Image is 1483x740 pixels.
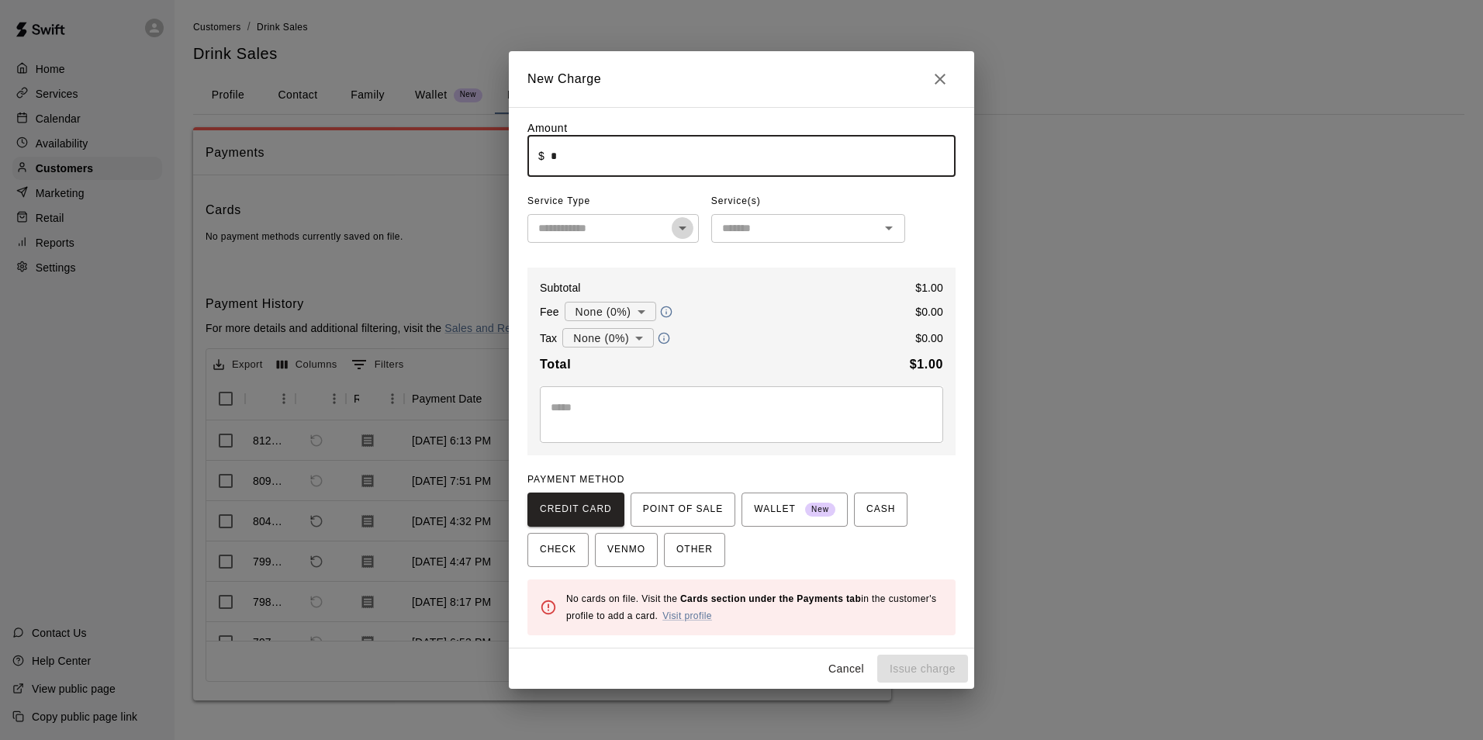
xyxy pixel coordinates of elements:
p: $ [538,148,544,164]
button: CREDIT CARD [527,493,624,527]
p: Tax [540,330,557,346]
b: Total [540,358,571,371]
button: POINT OF SALE [631,493,735,527]
h2: New Charge [509,51,974,107]
button: OTHER [664,533,725,567]
div: None (0%) [565,297,656,326]
span: WALLET [754,497,835,522]
span: New [805,500,835,520]
b: Cards section under the Payments tab [680,593,861,604]
p: $ 0.00 [915,304,943,320]
b: $ 1.00 [910,358,943,371]
p: Fee [540,304,559,320]
button: VENMO [595,533,658,567]
button: CASH [854,493,907,527]
button: Open [672,217,693,239]
button: Close [925,64,956,95]
span: No cards on file. Visit the in the customer's profile to add a card. [566,593,936,621]
span: POINT OF SALE [643,497,723,522]
span: CASH [866,497,895,522]
span: Service(s) [711,189,761,214]
span: Service Type [527,189,699,214]
p: Subtotal [540,280,581,296]
button: CHECK [527,533,589,567]
span: OTHER [676,538,713,562]
label: Amount [527,122,568,134]
span: PAYMENT METHOD [527,474,624,485]
button: WALLET New [741,493,848,527]
a: Visit profile [662,610,712,621]
span: CREDIT CARD [540,497,612,522]
p: $ 1.00 [915,280,943,296]
p: $ 0.00 [915,330,943,346]
button: Open [878,217,900,239]
div: None (0%) [562,323,654,352]
span: VENMO [607,538,645,562]
span: CHECK [540,538,576,562]
button: Cancel [821,655,871,683]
